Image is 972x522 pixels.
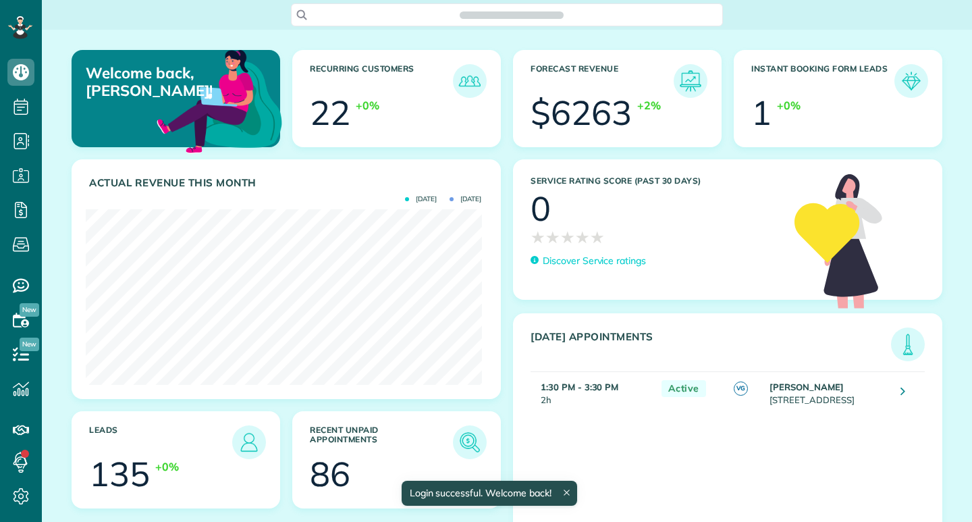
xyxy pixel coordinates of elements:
h3: [DATE] Appointments [531,331,891,361]
span: ★ [590,226,605,249]
a: Discover Service ratings [531,254,646,268]
h3: Actual Revenue this month [89,177,487,189]
p: Discover Service ratings [543,254,646,268]
div: +0% [356,98,379,113]
strong: 1:30 PM - 3:30 PM [541,382,618,392]
strong: [PERSON_NAME] [769,382,844,392]
div: 86 [310,457,350,491]
span: ★ [531,226,545,249]
h3: Leads [89,425,232,459]
div: 0 [531,192,551,226]
span: ★ [545,226,560,249]
td: [STREET_ADDRESS] [766,372,890,414]
span: ★ [560,226,575,249]
h3: Recurring Customers [310,64,453,98]
span: New [20,303,39,317]
div: $6263 [531,96,632,130]
span: Search ZenMaid… [473,8,549,22]
div: 135 [89,457,150,491]
img: icon_recurring_customers-cf858462ba22bcd05b5a5880d41d6543d210077de5bb9ebc9590e49fd87d84ed.png [456,68,483,95]
div: +0% [155,459,179,475]
img: dashboard_welcome-42a62b7d889689a78055ac9021e634bf52bae3f8056760290aed330b23ab8690.png [154,34,285,165]
p: Welcome back, [PERSON_NAME]! [86,64,212,100]
h3: Recent unpaid appointments [310,425,453,459]
img: icon_unpaid_appointments-47b8ce3997adf2238b356f14209ab4cced10bd1f174958f3ca8f1d0dd7fffeee.png [456,429,483,456]
span: Active [661,380,706,397]
div: +2% [637,98,661,113]
h3: Instant Booking Form Leads [751,64,894,98]
img: icon_leads-1bed01f49abd5b7fead27621c3d59655bb73ed531f8eeb49469d10e621d6b896.png [236,429,263,456]
h3: Service Rating score (past 30 days) [531,176,781,186]
div: Login successful. Welcome back! [401,481,576,506]
span: [DATE] [450,196,481,203]
div: 22 [310,96,350,130]
span: VG [734,382,748,396]
div: +0% [777,98,801,113]
div: 1 [751,96,772,130]
span: [DATE] [405,196,437,203]
img: icon_forecast_revenue-8c13a41c7ed35a8dcfafea3cbb826a0462acb37728057bba2d056411b612bbbe.png [677,68,704,95]
td: 2h [531,372,655,414]
h3: Forecast Revenue [531,64,674,98]
img: icon_form_leads-04211a6a04a5b2264e4ee56bc0799ec3eb69b7e499cbb523a139df1d13a81ae0.png [898,68,925,95]
span: New [20,338,39,351]
span: ★ [575,226,590,249]
img: icon_todays_appointments-901f7ab196bb0bea1936b74009e4eb5ffbc2d2711fa7634e0d609ed5ef32b18b.png [894,331,921,358]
